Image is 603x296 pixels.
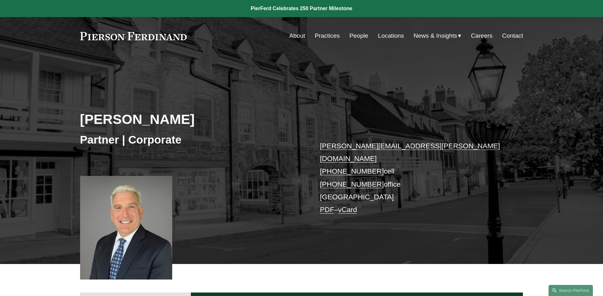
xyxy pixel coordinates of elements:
[338,206,357,214] a: vCard
[549,285,593,296] a: Search this site
[378,30,404,42] a: Locations
[320,142,500,163] a: [PERSON_NAME][EMAIL_ADDRESS][PERSON_NAME][DOMAIN_NAME]
[289,30,305,42] a: About
[315,30,340,42] a: Practices
[80,133,302,147] h3: Partner | Corporate
[320,206,334,214] a: PDF
[349,30,368,42] a: People
[320,180,384,188] a: [PHONE_NUMBER]
[414,30,462,42] a: folder dropdown
[502,30,523,42] a: Contact
[471,30,493,42] a: Careers
[414,30,457,42] span: News & Insights
[320,167,384,175] a: [PHONE_NUMBER]
[320,140,505,216] p: cell office [GEOGRAPHIC_DATA] –
[80,111,302,127] h2: [PERSON_NAME]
